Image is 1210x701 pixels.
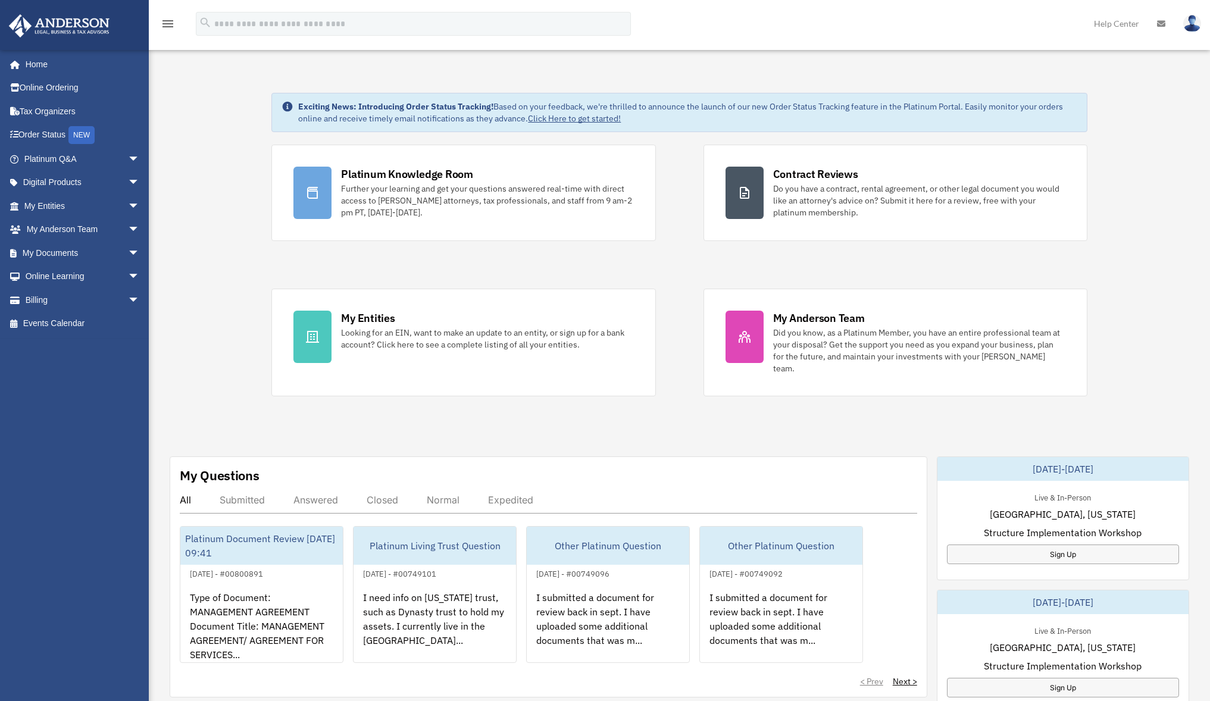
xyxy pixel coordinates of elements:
[128,265,152,289] span: arrow_drop_down
[1183,15,1201,32] img: User Pic
[8,265,158,289] a: Online Learningarrow_drop_down
[161,17,175,31] i: menu
[271,145,655,241] a: Platinum Knowledge Room Further your learning and get your questions answered real-time with dire...
[937,590,1189,614] div: [DATE]-[DATE]
[5,14,113,37] img: Anderson Advisors Platinum Portal
[8,123,158,148] a: Order StatusNEW
[8,288,158,312] a: Billingarrow_drop_down
[984,525,1142,540] span: Structure Implementation Workshop
[68,126,95,144] div: NEW
[128,171,152,195] span: arrow_drop_down
[180,526,343,663] a: Platinum Document Review [DATE] 09:41[DATE] - #00800891Type of Document: MANAGEMENT AGREEMENT Doc...
[1025,490,1100,503] div: Live & In-Person
[8,147,158,171] a: Platinum Q&Aarrow_drop_down
[128,147,152,171] span: arrow_drop_down
[704,145,1087,241] a: Contract Reviews Do you have a contract, rental agreement, or other legal document you would like...
[527,527,689,565] div: Other Platinum Question
[8,99,158,123] a: Tax Organizers
[354,581,516,674] div: I need info on [US_STATE] trust, such as Dynasty trust to hold my assets. I currently live in the...
[700,527,862,565] div: Other Platinum Question
[699,526,863,663] a: Other Platinum Question[DATE] - #00749092I submitted a document for review back in sept. I have u...
[271,289,655,396] a: My Entities Looking for an EIN, want to make an update to an entity, or sign up for a bank accoun...
[180,527,343,565] div: Platinum Document Review [DATE] 09:41
[298,101,1077,124] div: Based on your feedback, we're thrilled to announce the launch of our new Order Status Tracking fe...
[180,494,191,506] div: All
[161,21,175,31] a: menu
[893,675,917,687] a: Next >
[990,507,1136,521] span: [GEOGRAPHIC_DATA], [US_STATE]
[8,76,158,100] a: Online Ordering
[354,567,446,579] div: [DATE] - #00749101
[128,288,152,312] span: arrow_drop_down
[128,218,152,242] span: arrow_drop_down
[367,494,398,506] div: Closed
[298,101,493,112] strong: Exciting News: Introducing Order Status Tracking!
[220,494,265,506] div: Submitted
[8,312,158,336] a: Events Calendar
[180,467,259,484] div: My Questions
[947,544,1179,564] a: Sign Up
[180,581,343,674] div: Type of Document: MANAGEMENT AGREEMENT Document Title: MANAGEMENT AGREEMENT/ AGREEMENT FOR SERVIC...
[293,494,338,506] div: Answered
[8,218,158,242] a: My Anderson Teamarrow_drop_down
[990,640,1136,655] span: [GEOGRAPHIC_DATA], [US_STATE]
[1025,624,1100,636] div: Live & In-Person
[528,113,621,124] a: Click Here to get started!
[354,527,516,565] div: Platinum Living Trust Question
[128,194,152,218] span: arrow_drop_down
[773,183,1065,218] div: Do you have a contract, rental agreement, or other legal document you would like an attorney's ad...
[773,311,865,326] div: My Anderson Team
[341,167,473,181] div: Platinum Knowledge Room
[773,327,1065,374] div: Did you know, as a Platinum Member, you have an entire professional team at your disposal? Get th...
[704,289,1087,396] a: My Anderson Team Did you know, as a Platinum Member, you have an entire professional team at your...
[700,581,862,674] div: I submitted a document for review back in sept. I have uploaded some additional documents that wa...
[937,457,1189,481] div: [DATE]-[DATE]
[526,526,690,663] a: Other Platinum Question[DATE] - #00749096I submitted a document for review back in sept. I have u...
[488,494,533,506] div: Expedited
[180,567,273,579] div: [DATE] - #00800891
[128,241,152,265] span: arrow_drop_down
[353,526,517,663] a: Platinum Living Trust Question[DATE] - #00749101I need info on [US_STATE] trust, such as Dynasty ...
[8,171,158,195] a: Digital Productsarrow_drop_down
[947,678,1179,697] a: Sign Up
[527,567,619,579] div: [DATE] - #00749096
[700,567,792,579] div: [DATE] - #00749092
[427,494,459,506] div: Normal
[341,311,395,326] div: My Entities
[341,327,633,350] div: Looking for an EIN, want to make an update to an entity, or sign up for a bank account? Click her...
[8,194,158,218] a: My Entitiesarrow_drop_down
[984,659,1142,673] span: Structure Implementation Workshop
[199,16,212,29] i: search
[8,52,152,76] a: Home
[527,581,689,674] div: I submitted a document for review back in sept. I have uploaded some additional documents that wa...
[773,167,858,181] div: Contract Reviews
[8,241,158,265] a: My Documentsarrow_drop_down
[341,183,633,218] div: Further your learning and get your questions answered real-time with direct access to [PERSON_NAM...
